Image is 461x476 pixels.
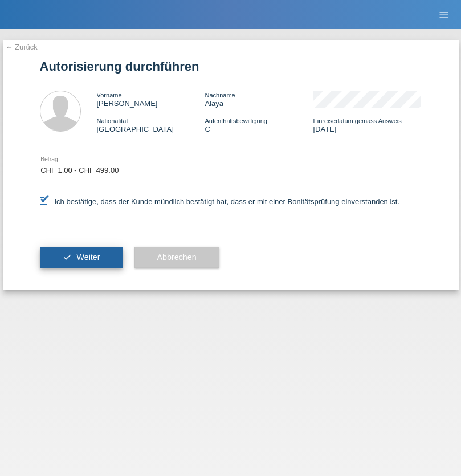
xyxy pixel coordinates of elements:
[76,253,100,262] span: Weiter
[205,91,313,108] div: Alaya
[313,117,401,124] span: Einreisedatum gemäss Ausweis
[134,247,219,268] button: Abbrechen
[313,116,421,133] div: [DATE]
[205,92,235,99] span: Nachname
[97,116,205,133] div: [GEOGRAPHIC_DATA]
[6,43,38,51] a: ← Zurück
[40,59,422,74] h1: Autorisierung durchführen
[205,117,267,124] span: Aufenthaltsbewilligung
[97,117,128,124] span: Nationalität
[63,253,72,262] i: check
[205,116,313,133] div: C
[40,247,123,268] button: check Weiter
[438,9,450,21] i: menu
[433,11,455,18] a: menu
[97,91,205,108] div: [PERSON_NAME]
[97,92,122,99] span: Vorname
[157,253,197,262] span: Abbrechen
[40,197,400,206] label: Ich bestätige, dass der Kunde mündlich bestätigt hat, dass er mit einer Bonitätsprüfung einversta...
